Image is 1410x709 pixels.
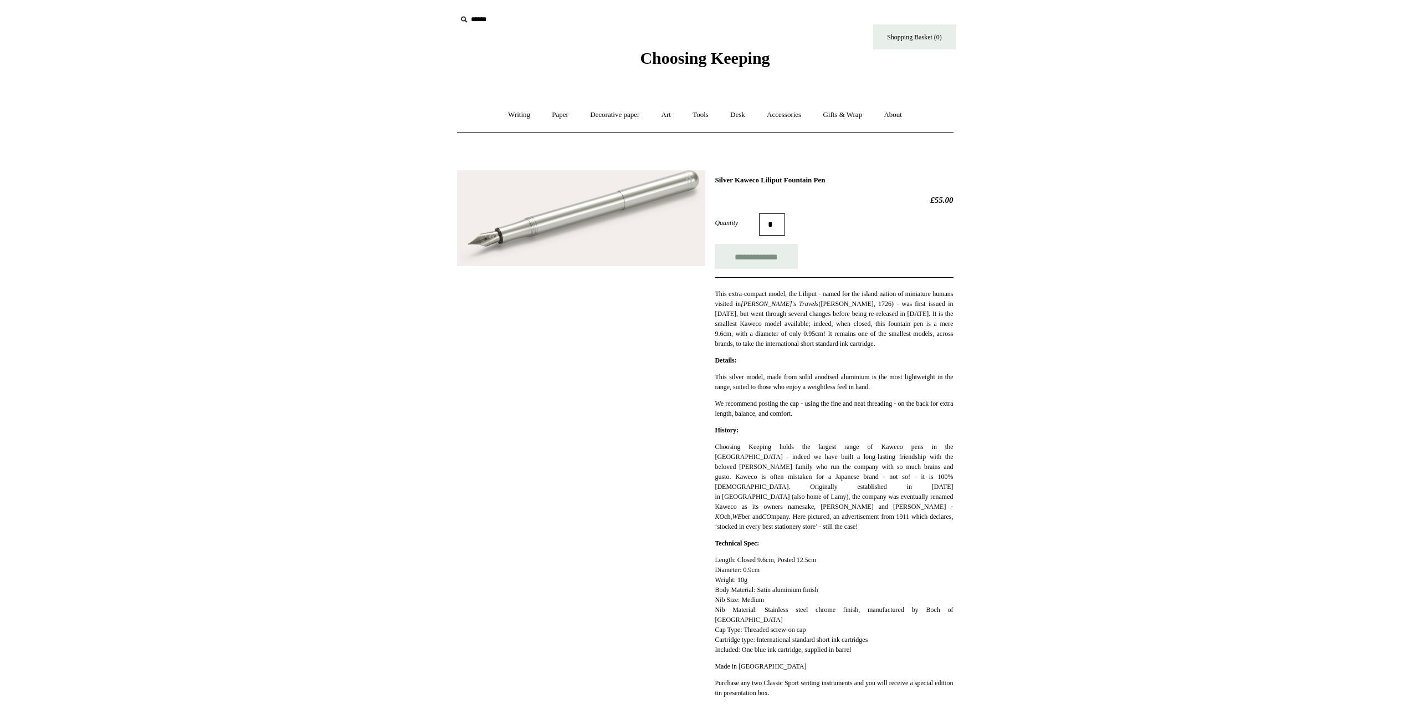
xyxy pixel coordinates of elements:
[715,289,953,349] p: This extra-compact model, the Liliput - named for the island nation of miniature humans visited i...
[715,218,759,228] label: Quantity
[715,356,736,364] strong: Details:
[457,170,705,267] img: Silver Kaweco Liliput Fountain Pen
[715,678,953,698] p: Purchase any two Classic Sport writing instruments and you will receive a special edition tin pre...
[652,100,681,130] a: Art
[720,100,755,130] a: Desk
[762,513,771,521] em: CO
[683,100,719,130] a: Tools
[542,100,578,130] a: Paper
[715,661,953,671] p: Made in [GEOGRAPHIC_DATA]
[498,100,540,130] a: Writing
[873,24,956,49] a: Shopping Basket (0)
[715,372,953,392] p: This silver model, made from solid anodised aluminium is the most lightweight in the range, suite...
[640,58,770,65] a: Choosing Keeping
[732,513,741,521] em: WE
[715,442,953,532] p: Choosing Keeping holds the largest range of Kaweco pens in the [GEOGRAPHIC_DATA] - indeed we have...
[715,555,953,655] p: Length: Closed 9.6cm, Posted 12.5cm Diameter: 0.9cm Weight: 10g Body Material: Satin aluminium fi...
[813,100,872,130] a: Gifts & Wrap
[715,195,953,205] h2: £55.00
[580,100,649,130] a: Decorative paper
[874,100,912,130] a: About
[715,513,724,521] em: KO
[741,300,818,308] em: [PERSON_NAME]'s Travels
[715,399,953,419] p: We recommend posting the cap - using the fine and neat threading - on the back for extra length, ...
[715,176,953,185] h1: Silver Kaweco Liliput Fountain Pen
[715,539,759,547] strong: Technical Spec:
[715,426,739,434] strong: History:
[640,49,770,67] span: Choosing Keeping
[757,100,811,130] a: Accessories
